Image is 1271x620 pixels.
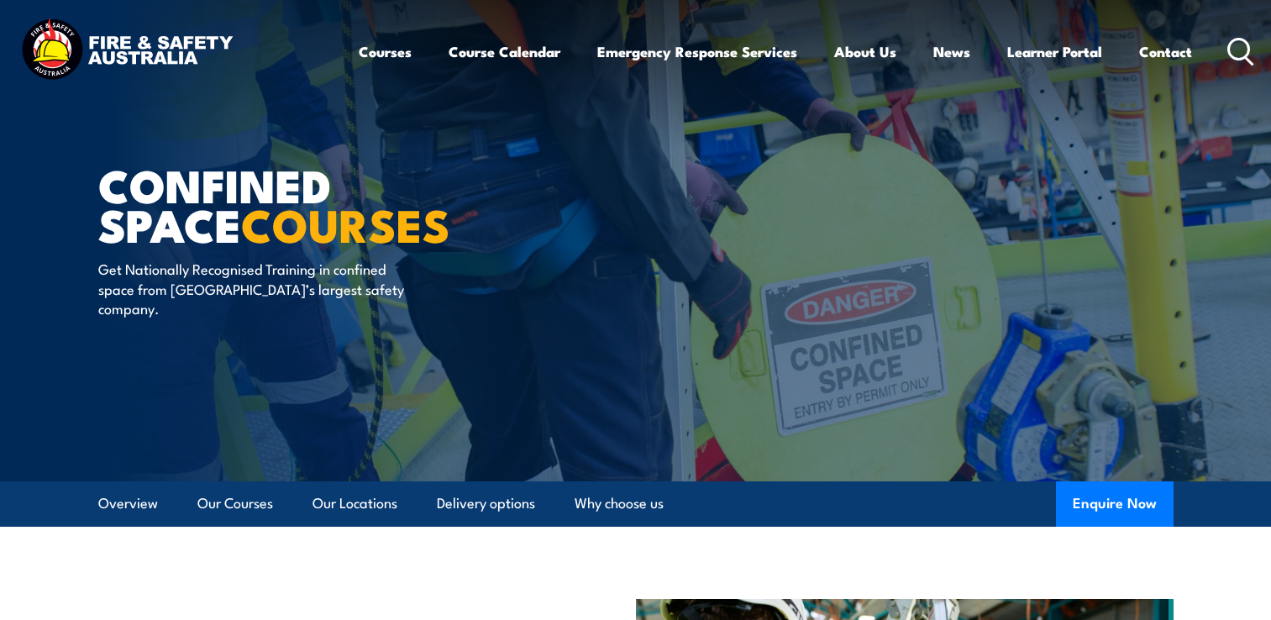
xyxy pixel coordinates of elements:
[1056,481,1174,527] button: Enquire Now
[359,29,412,74] a: Courses
[197,481,273,526] a: Our Courses
[1007,29,1102,74] a: Learner Portal
[312,481,397,526] a: Our Locations
[437,481,535,526] a: Delivery options
[834,29,896,74] a: About Us
[597,29,797,74] a: Emergency Response Services
[1139,29,1192,74] a: Contact
[449,29,560,74] a: Course Calendar
[98,481,158,526] a: Overview
[98,165,513,243] h1: Confined Space
[575,481,664,526] a: Why choose us
[98,259,405,318] p: Get Nationally Recognised Training in confined space from [GEOGRAPHIC_DATA]’s largest safety comp...
[933,29,970,74] a: News
[241,188,450,258] strong: COURSES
